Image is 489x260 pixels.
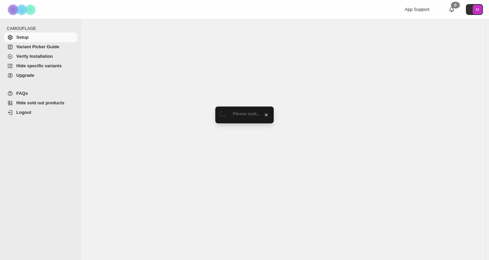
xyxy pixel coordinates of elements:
span: Hide specific variants [16,63,62,68]
span: App Support [405,7,429,12]
span: Hide sold out products [16,100,65,105]
a: 0 [448,6,455,13]
a: Logout [4,108,77,117]
div: 0 [451,2,460,8]
text: M [476,7,479,12]
a: FAQs [4,89,77,98]
img: Camouflage [5,0,39,19]
span: Setup [16,35,29,40]
span: Avatar with initials M [473,5,482,14]
button: Avatar with initials M [466,4,483,15]
a: Upgrade [4,71,77,80]
span: Please wait... [233,111,260,116]
span: Upgrade [16,73,34,78]
a: Variant Picker Guide [4,42,77,52]
span: Variant Picker Guide [16,44,59,49]
span: FAQs [16,91,28,96]
a: Setup [4,33,77,42]
a: Hide sold out products [4,98,77,108]
a: Hide specific variants [4,61,77,71]
span: CAMOUFLAGE [7,26,78,31]
span: Verify Installation [16,54,53,59]
span: Logout [16,110,31,115]
a: Verify Installation [4,52,77,61]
